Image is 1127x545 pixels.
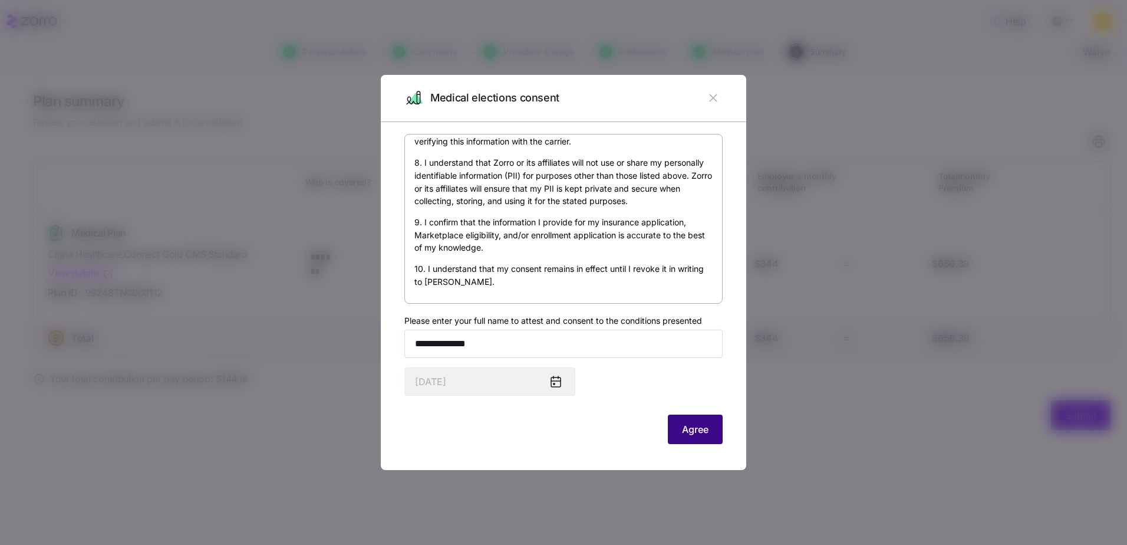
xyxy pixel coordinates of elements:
span: Medical elections consent [430,90,559,107]
button: Agree [668,415,723,444]
p: 9. I confirm that the information I provide for my insurance application, Marketplace eligibility... [414,216,713,254]
p: 10. I understand that my consent remains in effect until I revoke it in writing to [PERSON_NAME]. [414,262,713,288]
label: Please enter your full name to attest and consent to the conditions presented [404,314,702,327]
span: Agree [682,422,709,436]
p: 8. I understand that Zorro or its affiliates will not use or share my personally identifiable inf... [414,156,713,208]
input: MM/DD/YYYY [404,367,575,396]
